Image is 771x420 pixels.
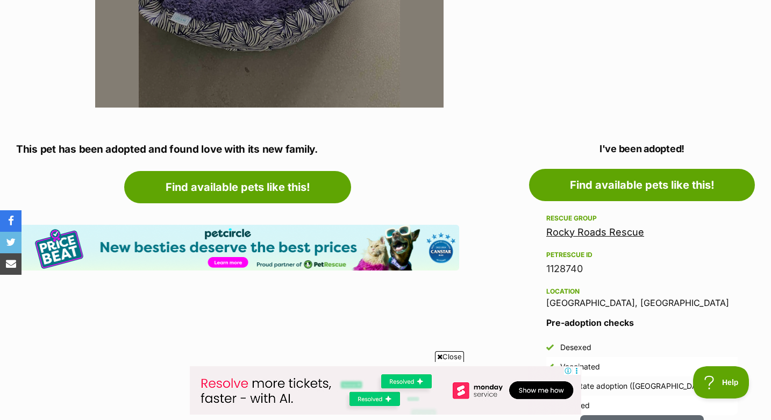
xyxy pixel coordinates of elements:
[546,214,738,223] div: Rescue group
[16,225,459,270] img: Pet Circle promo banner
[546,316,738,329] h3: Pre-adoption checks
[190,366,581,415] iframe: Advertisement
[560,342,591,353] div: Desexed
[16,142,459,158] p: This pet has been adopted and found love with its new family.
[546,226,644,238] a: Rocky Roads Rescue
[435,351,464,362] span: Close
[546,251,738,259] div: PetRescue ID
[546,344,554,351] img: Yes
[693,366,749,398] iframe: Help Scout Beacon - Open
[546,287,738,296] div: Location
[546,261,738,276] div: 1128740
[529,169,755,201] a: Find available pets like this!
[124,171,351,203] a: Find available pets like this!
[560,381,729,391] div: Interstate adoption ([GEOGRAPHIC_DATA] only)
[529,141,755,156] p: I've been adopted!
[546,285,738,308] div: [GEOGRAPHIC_DATA], [GEOGRAPHIC_DATA]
